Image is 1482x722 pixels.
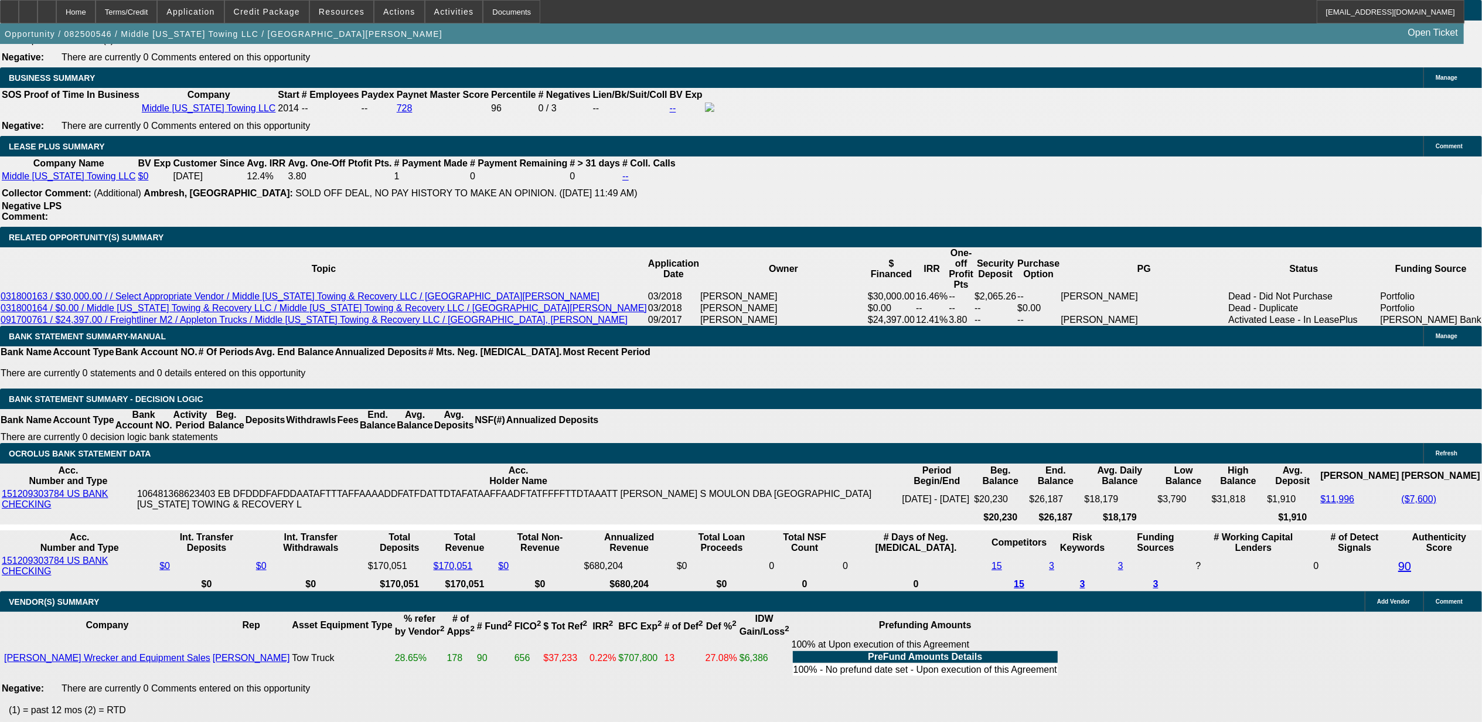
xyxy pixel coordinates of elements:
[768,532,841,554] th: Sum of the Total NSF Count and Total Overdraft Fee Count from Ocrolus
[700,314,867,326] td: [PERSON_NAME]
[1436,143,1463,149] span: Comment
[166,7,214,16] span: Application
[245,409,286,431] th: Deposits
[676,532,768,554] th: Total Loan Proceeds
[173,158,245,168] b: Customer Since
[213,653,290,663] a: [PERSON_NAME]
[1436,450,1457,457] span: Refresh
[434,561,473,571] a: $170,051
[23,89,140,101] th: Proof of Time In Business
[367,555,432,577] td: $170,051
[901,465,972,487] th: Period Begin/End
[867,302,915,314] td: $0.00
[319,7,364,16] span: Resources
[62,121,310,131] span: There are currently 0 Comments entered on this opportunity
[310,1,373,23] button: Resources
[285,409,336,431] th: Withdrawls
[1,303,647,313] a: 031800164 / $0.00 / Middle [US_STATE] Towing & Recovery LLC / Middle [US_STATE] Towing & Recovery...
[158,1,223,23] button: Application
[33,158,104,168] b: Company Name
[9,73,95,83] span: BUSINESS SUMMARY
[665,621,703,631] b: # of Def
[287,171,392,182] td: 3.80
[374,1,424,23] button: Actions
[915,247,948,291] th: IRR
[4,653,210,663] a: [PERSON_NAME] Wrecker and Equipment Sales
[539,103,591,114] div: 0 / 3
[974,314,1017,326] td: --
[1377,598,1410,605] span: Add Vendor
[1029,465,1083,487] th: End. Balance
[785,624,789,633] sup: 2
[397,90,489,100] b: Paynet Master Score
[515,621,541,631] b: FICO
[618,639,663,677] td: $707,800
[792,639,1059,677] div: 100% at Upon execution of this Agreement
[292,620,392,630] b: Asset Equipment Type
[2,121,44,131] b: Negative:
[52,346,115,358] th: Account Type
[476,639,513,677] td: 90
[570,158,620,168] b: # > 31 days
[188,90,230,100] b: Company
[768,555,841,577] td: 0
[569,171,621,182] td: 0
[664,639,704,677] td: 13
[173,409,208,431] th: Activity Period
[291,639,393,677] td: Tow Truck
[584,532,675,554] th: Annualized Revenue
[648,302,700,314] td: 03/2018
[593,90,667,100] b: Lien/Bk/Suit/Coll
[440,624,444,633] sup: 2
[1029,488,1083,510] td: $26,187
[676,578,768,590] th: $0
[732,619,736,628] sup: 2
[1228,291,1379,302] td: Dead - Did Not Purchase
[1060,247,1228,291] th: PG
[256,561,267,571] a: $0
[700,302,867,314] td: [PERSON_NAME]
[867,314,915,326] td: $24,397.00
[295,188,637,198] span: SOLD OFF DEAL, NO PAY HISTORY TO MAKE AN OPINION. ([DATE] 11:49 AM)
[705,103,714,112] img: facebook-icon.png
[498,561,509,571] a: $0
[1211,465,1266,487] th: High Balance
[243,620,260,630] b: Rep
[144,188,293,198] b: Ambresh, [GEOGRAPHIC_DATA]:
[1017,247,1060,291] th: Purchase Option
[1436,333,1457,339] span: Manage
[584,561,674,571] div: $680,204
[948,291,974,302] td: --
[234,7,300,16] span: Credit Package
[670,103,676,113] a: --
[246,171,286,182] td: 12.4%
[1436,598,1463,605] span: Comment
[1017,302,1060,314] td: $0.00
[2,171,136,181] a: Middle [US_STATE] Towing LLC
[52,409,115,431] th: Account Type
[901,488,972,510] td: [DATE] - [DATE]
[255,578,366,590] th: $0
[1403,23,1463,43] a: Open Ticket
[1048,532,1116,554] th: Risk Keywords
[793,664,1058,676] td: 100% - No prefund date set - Upon execution of this Agreement
[1084,488,1156,510] td: $18,179
[948,247,974,291] th: One-off Profit Pts
[86,620,128,630] b: Company
[138,158,171,168] b: BV Exp
[1153,579,1159,589] a: 3
[676,555,768,577] td: $0
[225,1,309,23] button: Credit Package
[2,683,44,693] b: Negative:
[498,578,582,590] th: $0
[1266,512,1319,523] th: $1,910
[699,619,703,628] sup: 2
[974,291,1017,302] td: $2,065.26
[2,52,44,62] b: Negative:
[278,90,299,100] b: Start
[915,291,948,302] td: 16.46%
[915,302,948,314] td: --
[137,465,901,487] th: Acc. Holder Name
[173,171,246,182] td: [DATE]
[1014,579,1024,589] a: 15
